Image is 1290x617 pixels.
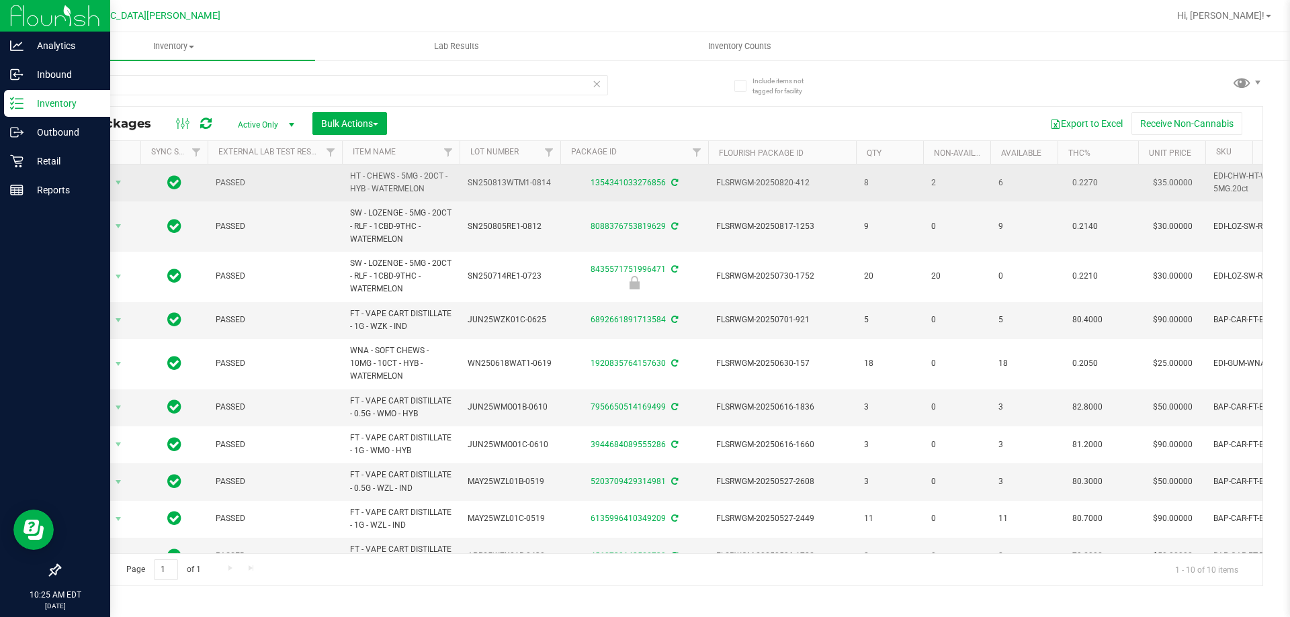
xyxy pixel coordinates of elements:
span: select [110,473,127,491]
span: WN250618WAT1-0619 [468,357,552,370]
a: Unit Price [1149,148,1191,158]
span: 9 [998,220,1049,233]
a: Lab Results [315,32,598,60]
span: 5 [864,314,915,326]
span: Sync from Compliance System [669,178,678,187]
span: FT - VAPE CART DISTILLATE - 0.5G - WZK - IND [350,543,451,569]
span: $30.00000 [1146,267,1199,286]
span: In Sync [167,217,181,236]
span: 11 [864,512,915,525]
span: 9 [864,220,915,233]
a: Sync Status [151,147,203,156]
span: PASSED [216,550,334,563]
span: In Sync [167,354,181,373]
span: 5 [998,314,1049,326]
span: select [110,217,127,236]
span: SW - LOZENGE - 5MG - 20CT - RLF - 1CBD-9THC - WATERMELON [350,257,451,296]
span: select [110,267,127,286]
a: 1920835764157630 [591,359,666,368]
span: 3 [998,401,1049,414]
p: [DATE] [6,601,104,611]
span: FLSRWGM-20250730-1752 [716,270,848,283]
span: JUN25WZK01C-0625 [468,314,552,326]
span: PASSED [216,270,334,283]
span: FT - VAPE CART DISTILLATE - 1G - WZK - IND [350,307,451,333]
span: JUN25WMO01B-0610 [468,401,552,414]
span: 81.2000 [1066,435,1109,455]
span: WNA - SOFT CHEWS - 10MG - 10CT - HYB - WATERMELON [350,344,451,383]
a: Filter [437,141,460,164]
span: HT - CHEWS - 5MG - 20CT - HYB - WATERMELON [350,170,451,195]
a: Inventory Counts [598,32,881,60]
span: 0 [931,438,982,451]
span: 3 [864,438,915,451]
span: FT - VAPE CART DISTILLATE - 0.5G - WMO - HYB [350,395,451,420]
a: 5203709429314981 [591,477,666,486]
span: In Sync [167,267,181,285]
a: 8088376753819629 [591,222,666,231]
span: 82.8000 [1066,397,1109,417]
span: 8 [864,177,915,189]
span: Include items not tagged for facility [752,76,820,96]
span: 0 [931,512,982,525]
span: 0 [998,270,1049,283]
span: $50.00000 [1146,397,1199,417]
span: Sync from Compliance System [669,551,678,561]
a: Flourish Package ID [719,148,804,158]
span: $35.00000 [1146,173,1199,193]
span: 18 [864,357,915,370]
span: Sync from Compliance System [669,514,678,523]
span: 0 [931,550,982,563]
button: Export to Excel [1041,112,1131,135]
span: PASSED [216,177,334,189]
span: APR25WZK01B-0430 [468,550,552,563]
a: Available [1001,148,1041,158]
span: PASSED [216,357,334,370]
a: Non-Available [934,148,994,158]
span: Sync from Compliance System [669,265,678,274]
span: select [110,398,127,417]
span: FLSRWGM-20250616-1836 [716,401,848,414]
span: FLSRWGM-20250616-1660 [716,438,848,451]
p: Inbound [24,66,104,83]
span: In Sync [167,435,181,454]
input: Search Package ID, Item Name, SKU, Lot or Part Number... [59,75,608,95]
span: 3 [998,475,1049,488]
span: 80.7000 [1066,509,1109,528]
span: Sync from Compliance System [669,477,678,486]
span: 0 [931,475,982,488]
span: FT - VAPE CART DISTILLATE - 1G - WMO - HYB [350,432,451,457]
p: 10:25 AM EDT [6,589,104,601]
span: $90.00000 [1146,310,1199,330]
span: $25.00000 [1146,354,1199,373]
span: Inventory Counts [690,40,789,52]
iframe: Resource center [13,510,54,550]
span: 6 [998,177,1049,189]
span: PASSED [216,475,334,488]
span: FLSRWGM-20250630-157 [716,357,848,370]
span: 0.2270 [1066,173,1105,193]
span: select [110,510,127,528]
span: All Packages [70,116,165,131]
input: 1 [154,559,178,580]
span: select [110,173,127,192]
span: 0.2210 [1066,267,1105,286]
span: 80.4000 [1066,310,1109,330]
span: select [110,435,127,454]
span: 8 [864,550,915,563]
a: 6892661891713584 [591,315,666,324]
span: 0.2140 [1066,217,1105,236]
span: FLSRWGM-20250527-2608 [716,475,848,488]
span: 11 [998,512,1049,525]
span: FLSRWGM-20250527-2449 [716,512,848,525]
button: Bulk Actions [312,112,387,135]
span: FLSRWGM-20250817-1253 [716,220,848,233]
a: 6135996410349209 [591,514,666,523]
span: Clear [592,75,601,93]
span: 0 [931,401,982,414]
span: Bulk Actions [321,118,378,129]
span: Inventory [32,40,315,52]
a: Package ID [571,147,617,156]
inline-svg: Analytics [10,39,24,52]
inline-svg: Outbound [10,126,24,139]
